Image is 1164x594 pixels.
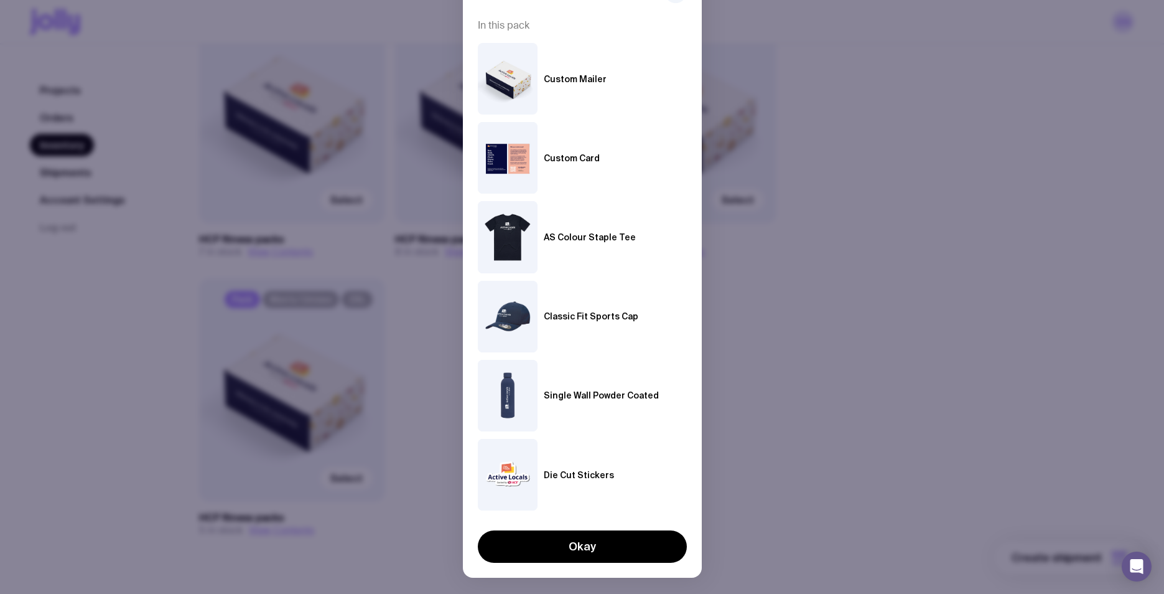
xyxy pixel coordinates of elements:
[1122,552,1152,582] div: Open Intercom Messenger
[544,74,607,84] h6: Custom Mailer
[544,470,614,480] h6: Die Cut Stickers
[544,232,636,242] h6: AS Colour Staple Tee
[544,390,659,400] h6: Single Wall Powder Coated
[544,311,638,321] h6: Classic Fit Sports Cap
[478,530,687,563] button: Okay
[544,153,600,163] h6: Custom Card
[478,18,687,33] span: In this pack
